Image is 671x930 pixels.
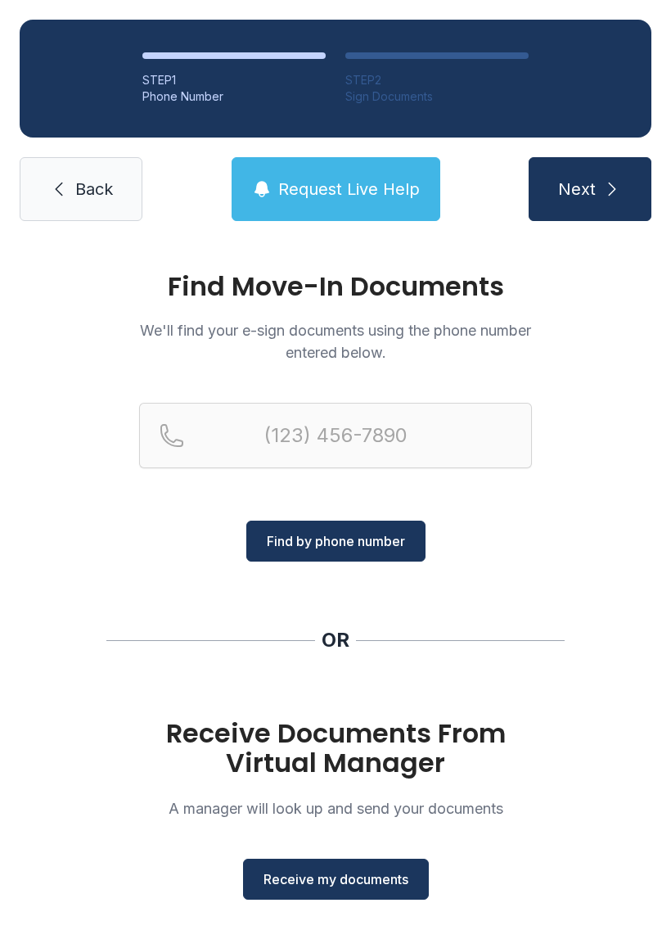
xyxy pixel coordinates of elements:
[345,88,529,105] div: Sign Documents
[139,403,532,468] input: Reservation phone number
[139,319,532,363] p: We'll find your e-sign documents using the phone number entered below.
[278,178,420,201] span: Request Live Help
[139,719,532,778] h1: Receive Documents From Virtual Manager
[139,797,532,819] p: A manager will look up and send your documents
[558,178,596,201] span: Next
[142,72,326,88] div: STEP 1
[142,88,326,105] div: Phone Number
[322,627,349,653] div: OR
[345,72,529,88] div: STEP 2
[267,531,405,551] span: Find by phone number
[75,178,113,201] span: Back
[263,869,408,889] span: Receive my documents
[139,273,532,300] h1: Find Move-In Documents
